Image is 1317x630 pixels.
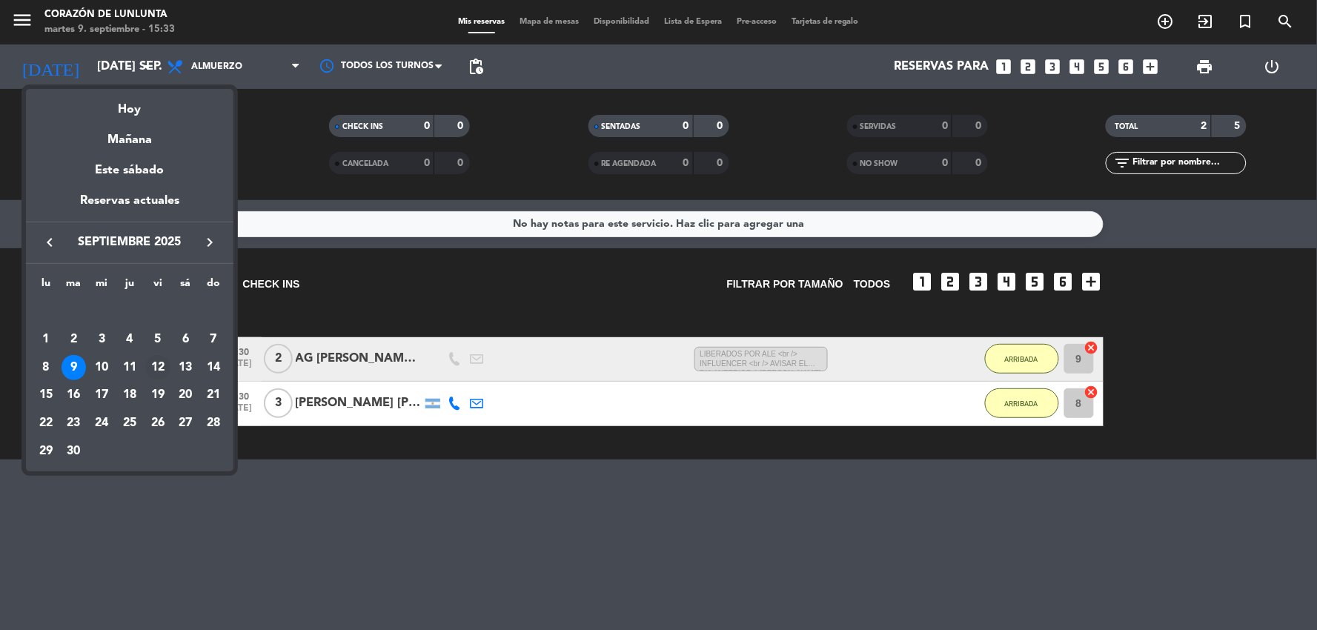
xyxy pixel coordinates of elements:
div: 9 [62,355,87,380]
div: 23 [62,411,87,436]
td: 2 de septiembre de 2025 [60,325,88,354]
td: 27 de septiembre de 2025 [172,409,200,437]
td: 14 de septiembre de 2025 [199,354,228,382]
i: keyboard_arrow_right [201,233,219,251]
td: 28 de septiembre de 2025 [199,409,228,437]
td: 22 de septiembre de 2025 [32,409,60,437]
td: 21 de septiembre de 2025 [199,381,228,409]
span: septiembre 2025 [63,233,196,252]
div: 7 [201,327,226,352]
td: 30 de septiembre de 2025 [60,437,88,465]
td: 24 de septiembre de 2025 [87,409,116,437]
button: keyboard_arrow_left [36,233,63,252]
th: martes [60,275,88,298]
div: 29 [33,439,59,464]
div: Este sábado [26,150,233,191]
div: 24 [89,411,114,436]
div: Mañana [26,119,233,150]
th: jueves [116,275,144,298]
div: 5 [145,327,170,352]
div: 8 [33,355,59,380]
div: 12 [145,355,170,380]
td: 19 de septiembre de 2025 [144,381,172,409]
div: 14 [201,355,226,380]
div: 11 [117,355,142,380]
th: viernes [144,275,172,298]
td: 10 de septiembre de 2025 [87,354,116,382]
th: miércoles [87,275,116,298]
div: 6 [173,327,198,352]
div: 21 [201,382,226,408]
div: 15 [33,382,59,408]
td: 23 de septiembre de 2025 [60,409,88,437]
div: 18 [117,382,142,408]
div: 27 [173,411,198,436]
div: 4 [117,327,142,352]
td: 29 de septiembre de 2025 [32,437,60,465]
div: 25 [117,411,142,436]
div: 19 [145,382,170,408]
button: keyboard_arrow_right [196,233,223,252]
td: 20 de septiembre de 2025 [172,381,200,409]
div: 30 [62,439,87,464]
div: 2 [62,327,87,352]
td: 18 de septiembre de 2025 [116,381,144,409]
td: 12 de septiembre de 2025 [144,354,172,382]
div: 26 [145,411,170,436]
div: 20 [173,382,198,408]
td: 13 de septiembre de 2025 [172,354,200,382]
td: SEP. [32,297,228,325]
td: 15 de septiembre de 2025 [32,381,60,409]
td: 11 de septiembre de 2025 [116,354,144,382]
td: 26 de septiembre de 2025 [144,409,172,437]
th: lunes [32,275,60,298]
div: 1 [33,327,59,352]
td: 6 de septiembre de 2025 [172,325,200,354]
td: 9 de septiembre de 2025 [60,354,88,382]
div: 22 [33,411,59,436]
div: 10 [89,355,114,380]
div: 16 [62,382,87,408]
div: 17 [89,382,114,408]
th: domingo [199,275,228,298]
td: 4 de septiembre de 2025 [116,325,144,354]
td: 5 de septiembre de 2025 [144,325,172,354]
td: 8 de septiembre de 2025 [32,354,60,382]
td: 17 de septiembre de 2025 [87,381,116,409]
td: 7 de septiembre de 2025 [199,325,228,354]
div: 3 [89,327,114,352]
div: Hoy [26,89,233,119]
div: Reservas actuales [26,191,233,222]
td: 25 de septiembre de 2025 [116,409,144,437]
i: keyboard_arrow_left [41,233,59,251]
div: 13 [173,355,198,380]
th: sábado [172,275,200,298]
td: 3 de septiembre de 2025 [87,325,116,354]
td: 1 de septiembre de 2025 [32,325,60,354]
td: 16 de septiembre de 2025 [60,381,88,409]
div: 28 [201,411,226,436]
